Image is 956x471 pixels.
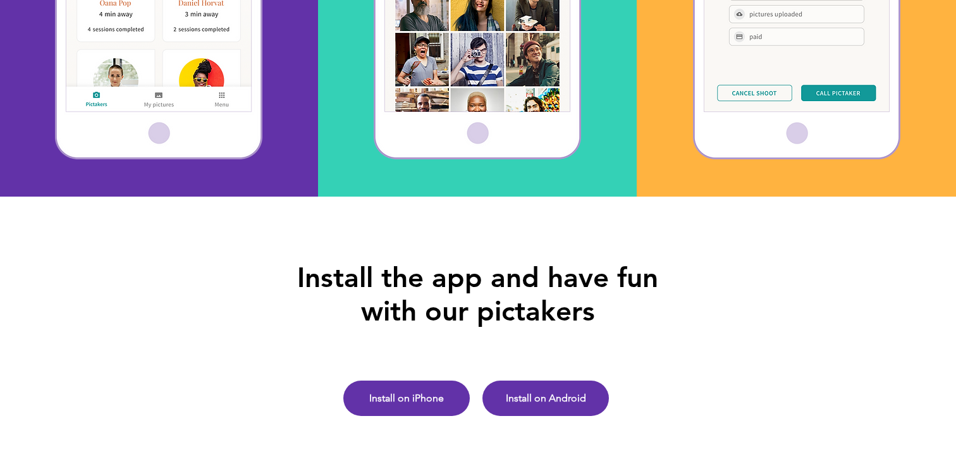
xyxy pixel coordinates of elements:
span: Install on Android [506,391,586,405]
span: Install the app and have fun with our pictakers [297,260,658,327]
a: Install on Android [482,381,609,416]
a: Install on iPhone [343,381,470,416]
iframe: Wix Chat [897,412,956,471]
span: Install on iPhone [369,391,444,405]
